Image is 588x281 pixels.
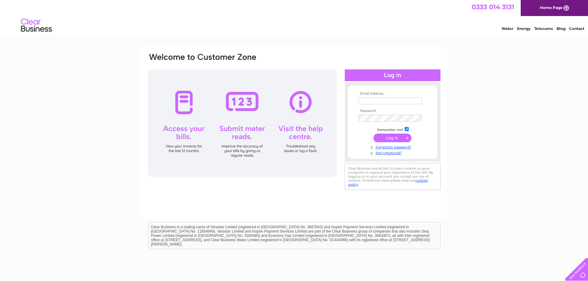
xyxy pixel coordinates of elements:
a: Water [502,26,513,31]
a: Contact [569,26,584,31]
a: Blog [557,26,565,31]
th: Email Address: [357,92,428,96]
a: Not registered? [358,150,428,155]
div: Clear Business is a trading name of Verastar Limited (registered in [GEOGRAPHIC_DATA] No. 3667643... [148,3,440,30]
a: Energy [517,26,531,31]
td: Remember me? [357,126,428,132]
input: Submit [373,134,411,142]
a: 0333 014 3131 [472,3,514,11]
div: Clear Business would like to place cookies on your computer to improve your experience of the sit... [345,163,440,190]
a: cookies policy [348,178,428,187]
img: logo.png [21,16,52,35]
a: Telecoms [534,26,553,31]
a: Forgotten password? [358,144,428,150]
th: Password: [357,109,428,113]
